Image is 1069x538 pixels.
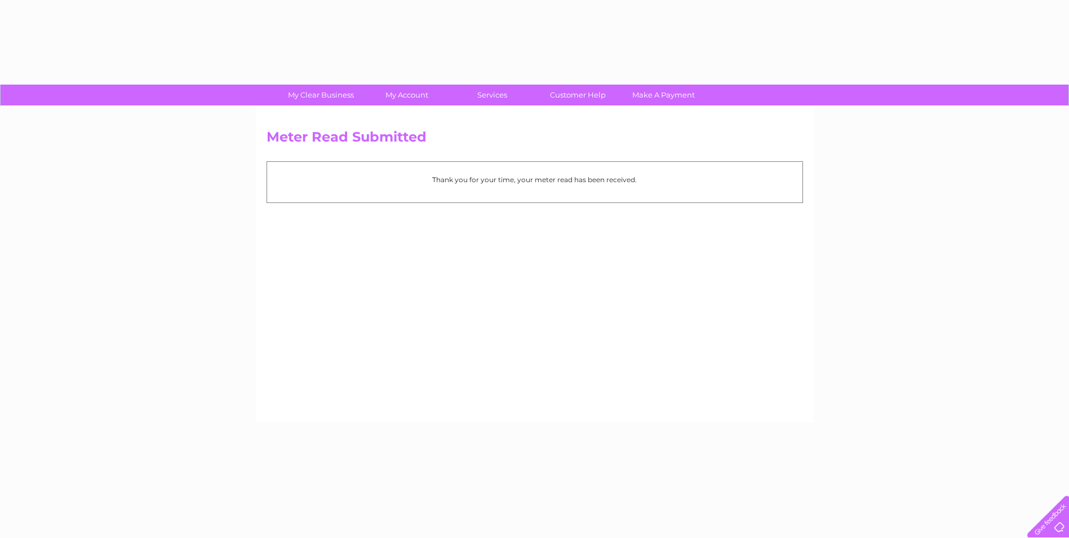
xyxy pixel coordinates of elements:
[360,85,453,105] a: My Account
[274,85,367,105] a: My Clear Business
[446,85,539,105] a: Services
[531,85,624,105] a: Customer Help
[617,85,710,105] a: Make A Payment
[273,174,797,185] p: Thank you for your time, your meter read has been received.
[267,129,803,151] h2: Meter Read Submitted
